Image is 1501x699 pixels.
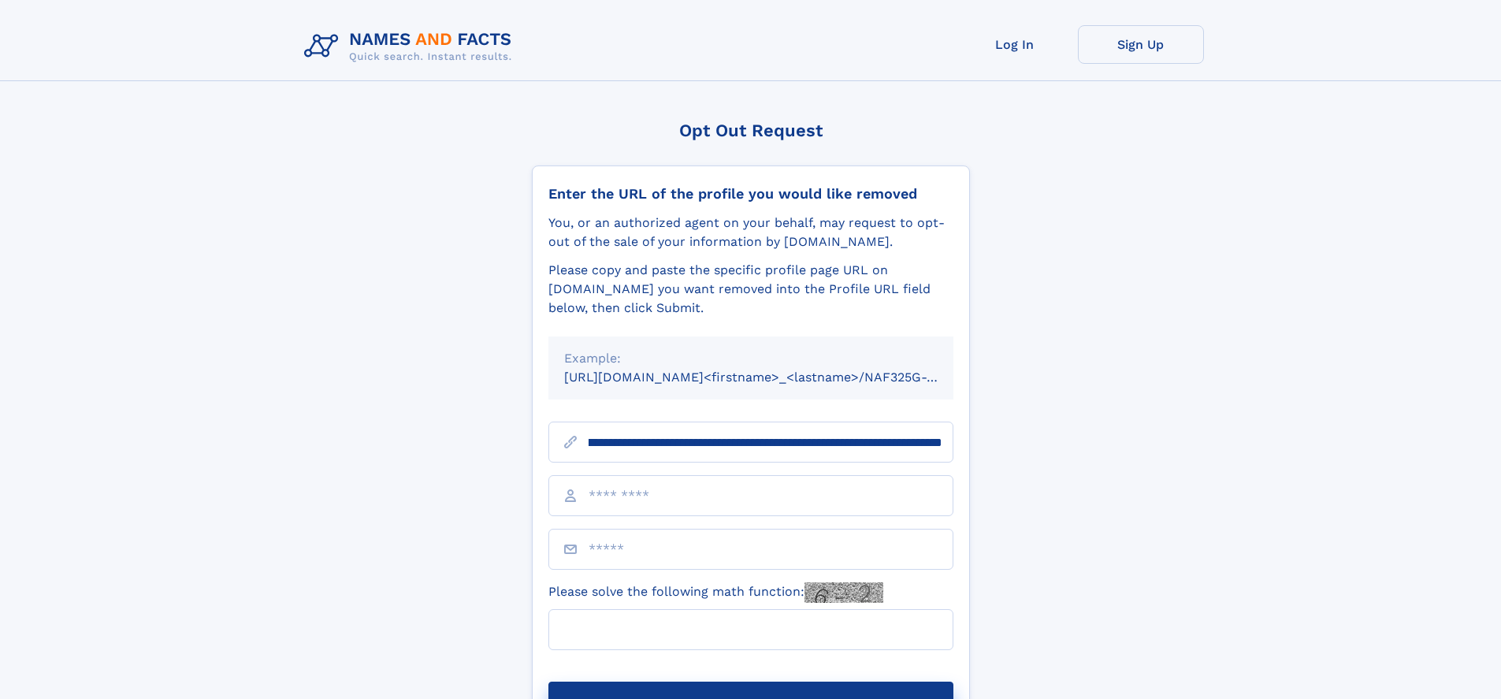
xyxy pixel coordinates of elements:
[532,121,970,140] div: Opt Out Request
[548,582,883,603] label: Please solve the following math function:
[952,25,1078,64] a: Log In
[548,261,953,318] div: Please copy and paste the specific profile page URL on [DOMAIN_NAME] you want removed into the Pr...
[1078,25,1204,64] a: Sign Up
[548,185,953,203] div: Enter the URL of the profile you would like removed
[298,25,525,68] img: Logo Names and Facts
[564,370,983,385] small: [URL][DOMAIN_NAME]<firstname>_<lastname>/NAF325G-xxxxxxxx
[564,349,938,368] div: Example:
[548,214,953,251] div: You, or an authorized agent on your behalf, may request to opt-out of the sale of your informatio...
